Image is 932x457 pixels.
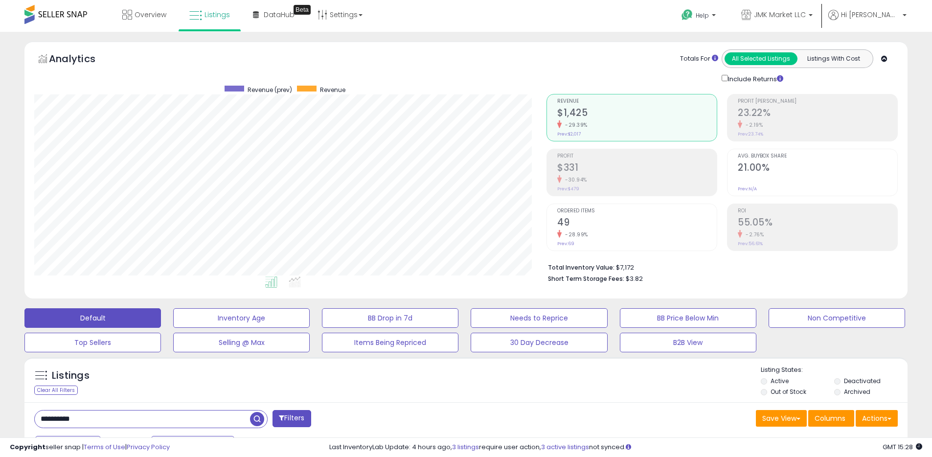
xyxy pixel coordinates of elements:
small: -2.76% [742,231,764,238]
button: Columns [808,410,854,427]
a: Hi [PERSON_NAME] [828,10,907,32]
span: 2025-09-17 15:28 GMT [883,442,922,452]
button: Top Sellers [24,333,161,352]
span: Help [696,11,709,20]
button: Save View [756,410,807,427]
button: Last 7 Days [35,436,101,453]
label: Out of Stock [771,388,806,396]
button: BB Price Below Min [620,308,756,328]
span: DataHub [264,10,295,20]
h5: Listings [52,369,90,383]
h2: 55.05% [738,217,897,230]
small: Prev: N/A [738,186,757,192]
button: 30 Day Decrease [471,333,607,352]
span: Listings [205,10,230,20]
span: ROI [738,208,897,214]
div: Include Returns [714,73,795,84]
span: Overview [135,10,166,20]
span: Revenue [557,99,717,104]
button: B2B View [620,333,756,352]
small: Prev: 23.74% [738,131,763,137]
span: Revenue (prev) [248,86,292,94]
small: -2.19% [742,121,763,129]
h2: 49 [557,217,717,230]
span: Avg. Buybox Share [738,154,897,159]
button: Actions [856,410,898,427]
span: JMK Market LLC [754,10,806,20]
span: Revenue [320,86,345,94]
small: Prev: 56.61% [738,241,763,247]
small: Prev: $479 [557,186,579,192]
b: Total Inventory Value: [548,263,614,272]
button: Listings With Cost [797,52,870,65]
small: Prev: 69 [557,241,574,247]
span: Columns [815,413,845,423]
h5: Analytics [49,52,114,68]
a: 3 listings [452,442,479,452]
button: Inventory Age [173,308,310,328]
div: Tooltip anchor [294,5,311,15]
h2: $331 [557,162,717,175]
h2: $1,425 [557,107,717,120]
b: Short Term Storage Fees: [548,274,624,283]
span: Hi [PERSON_NAME] [841,10,900,20]
small: -29.39% [562,121,588,129]
button: Needs to Reprice [471,308,607,328]
button: Selling @ Max [173,333,310,352]
i: Get Help [681,9,693,21]
a: 3 active listings [541,442,589,452]
div: Last InventoryLab Update: 4 hours ago, require user action, not synced. [329,443,922,452]
span: Profit [557,154,717,159]
button: BB Drop in 7d [322,308,458,328]
small: Prev: $2,017 [557,131,581,137]
strong: Copyright [10,442,45,452]
h2: 21.00% [738,162,897,175]
small: -30.94% [562,176,587,183]
button: Non Competitive [769,308,905,328]
li: $7,172 [548,261,890,273]
span: Profit [PERSON_NAME] [738,99,897,104]
button: Filters [273,410,311,427]
button: Items Being Repriced [322,333,458,352]
div: seller snap | | [10,443,170,452]
h2: 23.22% [738,107,897,120]
a: Privacy Policy [127,442,170,452]
button: Sep-01 - Sep-07 [151,436,234,453]
label: Archived [844,388,870,396]
button: All Selected Listings [725,52,797,65]
a: Terms of Use [84,442,125,452]
span: Ordered Items [557,208,717,214]
label: Deactivated [844,377,881,385]
div: Totals For [680,54,718,64]
span: $3.82 [626,274,643,283]
label: Active [771,377,789,385]
div: Clear All Filters [34,386,78,395]
button: Default [24,308,161,328]
a: Help [674,1,726,32]
small: -28.99% [562,231,588,238]
p: Listing States: [761,366,908,375]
